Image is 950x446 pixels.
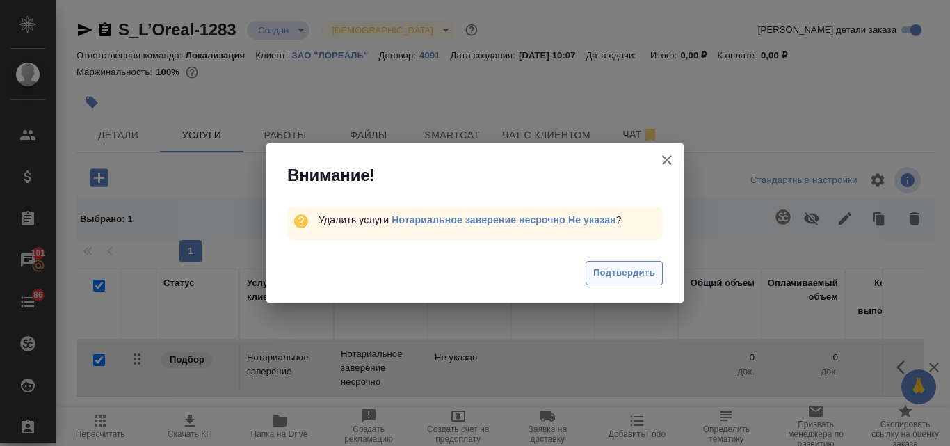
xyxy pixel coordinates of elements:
button: Подтвердить [586,261,663,285]
div: Удалить услуги [319,213,663,227]
span: Внимание! [287,164,375,186]
a: Нотариальное заверение несрочно Не указан [392,214,616,225]
span: Подтвердить [593,265,655,281]
span: ? [392,214,621,225]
